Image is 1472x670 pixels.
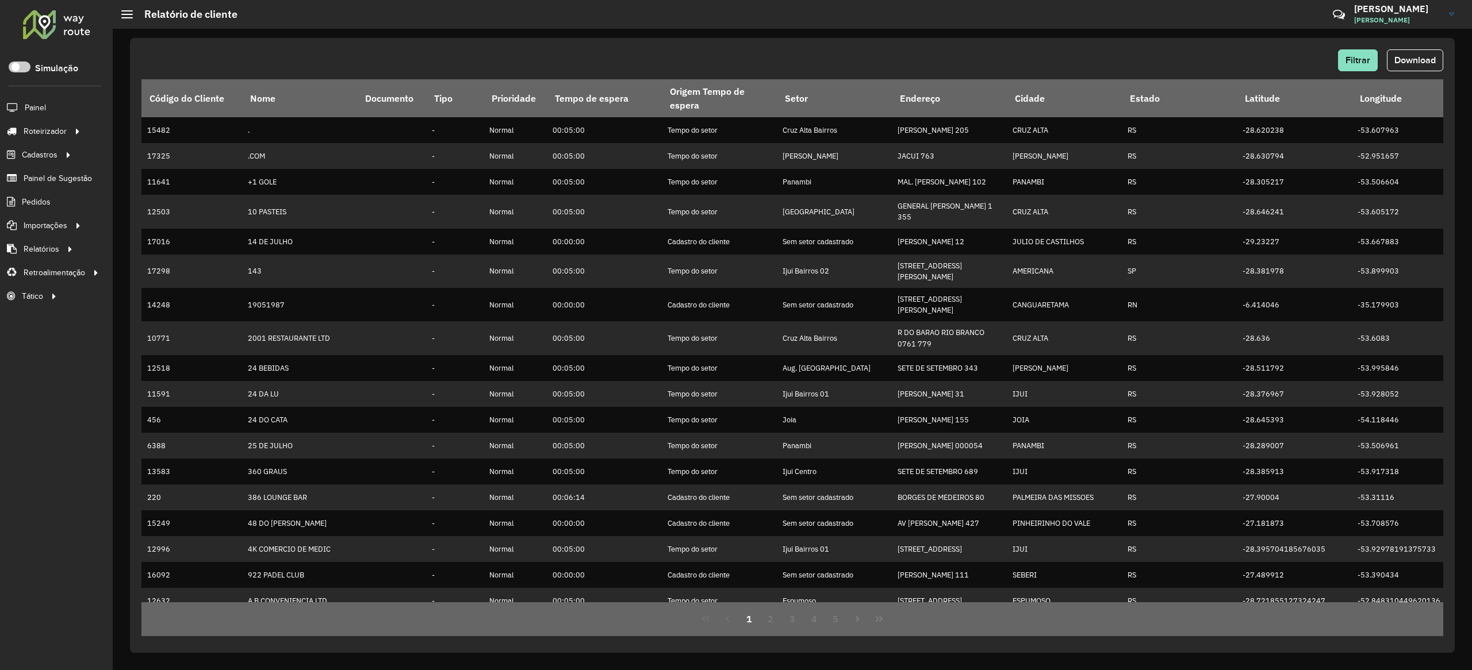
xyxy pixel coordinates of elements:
[242,536,357,562] td: 4K COMERCIO DE MEDIC
[1122,79,1237,117] th: Estado
[892,562,1007,588] td: [PERSON_NAME] 111
[1007,484,1122,510] td: PALMEIRA DAS MISSOES
[1237,588,1352,614] td: -28.721855127324247
[242,355,357,381] td: 24 BEBIDAS
[1007,229,1122,255] td: JULIO DE CASTILHOS
[892,169,1007,195] td: MAL. [PERSON_NAME] 102
[547,288,662,321] td: 00:00:00
[426,484,484,510] td: -
[1237,117,1352,143] td: -28.620238
[426,562,484,588] td: -
[242,433,357,459] td: 25 DE JULHO
[1327,2,1351,27] a: Contato Rápido
[662,288,777,321] td: Cadastro do cliente
[484,459,547,484] td: Normal
[1122,433,1237,459] td: RS
[426,79,484,117] th: Tipo
[1338,49,1378,71] button: Filtrar
[426,355,484,381] td: -
[892,143,1007,169] td: JACUI 763
[141,117,242,143] td: 15482
[1352,143,1467,169] td: -52.951657
[892,195,1007,228] td: GENERAL [PERSON_NAME] 1 355
[760,608,781,630] button: 2
[1007,143,1122,169] td: [PERSON_NAME]
[892,229,1007,255] td: [PERSON_NAME] 12
[1237,433,1352,459] td: -28.289007
[1007,288,1122,321] td: CANGUARETAMA
[1122,169,1237,195] td: RS
[777,79,892,117] th: Setor
[484,117,547,143] td: Normal
[242,169,357,195] td: +1 GOLE
[1007,355,1122,381] td: [PERSON_NAME]
[426,321,484,355] td: -
[662,459,777,484] td: Tempo do setor
[1352,562,1467,588] td: -53.390434
[1237,229,1352,255] td: -29.23227
[426,433,484,459] td: -
[484,229,547,255] td: Normal
[22,196,51,208] span: Pedidos
[242,484,357,510] td: 386 LOUNGE BAR
[892,484,1007,510] td: BORGES DE MEDEIROS 80
[777,536,892,562] td: Ijui Bairros 01
[242,321,357,355] td: 2001 RESTAURANTE LTD
[141,355,242,381] td: 12518
[484,143,547,169] td: Normal
[426,229,484,255] td: -
[1122,355,1237,381] td: RS
[662,195,777,228] td: Tempo do setor
[24,243,59,255] span: Relatórios
[777,288,892,321] td: Sem setor cadastrado
[22,149,57,161] span: Cadastros
[1237,255,1352,288] td: -28.381978
[1352,229,1467,255] td: -53.667883
[1354,3,1440,14] h3: [PERSON_NAME]
[1352,381,1467,407] td: -53.928052
[1122,321,1237,355] td: RS
[141,288,242,321] td: 14248
[547,510,662,536] td: 00:00:00
[141,588,242,614] td: 12632
[141,510,242,536] td: 15249
[547,79,662,117] th: Tempo de espera
[1007,117,1122,143] td: CRUZ ALTA
[426,195,484,228] td: -
[1007,407,1122,433] td: JOIA
[777,255,892,288] td: Ijui Bairros 02
[25,102,46,114] span: Painel
[547,255,662,288] td: 00:05:00
[1007,381,1122,407] td: IJUI
[662,117,777,143] td: Tempo do setor
[777,459,892,484] td: Ijui Centro
[484,288,547,321] td: Normal
[1352,117,1467,143] td: -53.607963
[547,195,662,228] td: 00:05:00
[777,588,892,614] td: Espumoso
[738,608,760,630] button: 1
[1122,562,1237,588] td: RS
[1122,255,1237,288] td: SP
[1122,381,1237,407] td: RS
[426,255,484,288] td: -
[777,143,892,169] td: [PERSON_NAME]
[1352,407,1467,433] td: -54.118446
[141,433,242,459] td: 6388
[1394,55,1436,65] span: Download
[1122,288,1237,321] td: RN
[777,562,892,588] td: Sem setor cadastrado
[242,195,357,228] td: 10 PASTEIS
[1007,255,1122,288] td: AMERICANA
[484,169,547,195] td: Normal
[426,381,484,407] td: -
[1007,169,1122,195] td: PANAMBI
[1237,407,1352,433] td: -28.645393
[547,355,662,381] td: 00:05:00
[242,562,357,588] td: 922 PADEL CLUB
[1122,459,1237,484] td: RS
[1352,510,1467,536] td: -53.708576
[547,459,662,484] td: 00:05:00
[777,229,892,255] td: Sem setor cadastrado
[141,484,242,510] td: 220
